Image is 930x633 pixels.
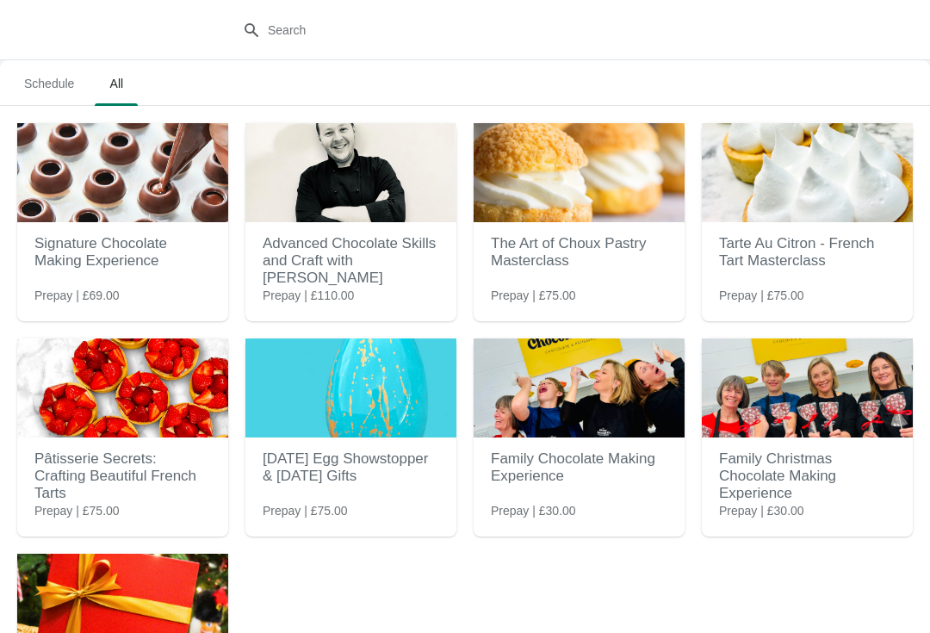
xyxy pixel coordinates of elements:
span: Prepay | £110.00 [263,287,354,304]
img: Tarte Au Citron - French Tart Masterclass [702,123,913,222]
span: Prepay | £75.00 [34,502,120,519]
img: The Art of Choux Pastry Masterclass [474,123,685,222]
h2: [DATE] Egg Showstopper & [DATE] Gifts [263,442,439,493]
h2: Signature Chocolate Making Experience [34,227,211,278]
span: All [95,68,138,99]
span: Prepay | £75.00 [263,502,348,519]
img: Family Christmas Chocolate Making Experience [702,338,913,438]
input: Search [267,15,697,46]
span: Prepay | £75.00 [719,287,804,304]
h2: Tarte Au Citron - French Tart Masterclass [719,227,896,278]
h2: Family Chocolate Making Experience [491,442,667,493]
h2: Advanced Chocolate Skills and Craft with [PERSON_NAME] [263,227,439,295]
img: Family Chocolate Making Experience [474,338,685,438]
span: Prepay | £30.00 [491,502,576,519]
h2: Pâtisserie Secrets: Crafting Beautiful French Tarts [34,442,211,511]
img: Easter Egg Showstopper & Easter Gifts [245,338,456,438]
span: Prepay | £69.00 [34,287,120,304]
h2: The Art of Choux Pastry Masterclass [491,227,667,278]
img: Pâtisserie Secrets: Crafting Beautiful French Tarts [17,338,228,438]
img: Signature Chocolate Making Experience [17,123,228,222]
h2: Family Christmas Chocolate Making Experience [719,442,896,511]
img: Advanced Chocolate Skills and Craft with Kevin Reay [245,123,456,222]
span: Prepay | £75.00 [491,287,576,304]
span: Prepay | £30.00 [719,502,804,519]
span: Schedule [10,68,88,99]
